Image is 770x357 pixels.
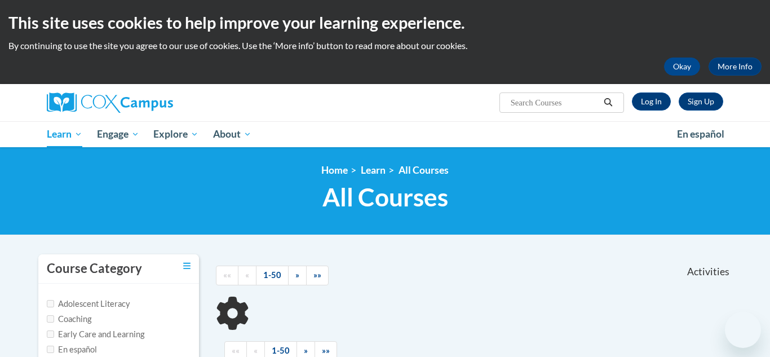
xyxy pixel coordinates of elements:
[216,266,238,285] a: Begining
[47,92,261,113] a: Cox Campus
[153,127,198,141] span: Explore
[510,96,600,109] input: Search Courses
[679,92,723,111] a: Register
[90,121,147,147] a: Engage
[288,266,307,285] a: Next
[47,127,82,141] span: Learn
[8,11,762,34] h2: This site uses cookies to help improve your learning experience.
[313,270,321,280] span: »»
[306,266,329,285] a: End
[322,346,330,355] span: »»
[238,266,256,285] a: Previous
[321,164,348,176] a: Home
[47,343,97,356] label: En español
[245,270,249,280] span: «
[183,260,191,272] a: Toggle collapse
[47,298,130,310] label: Adolescent Literacy
[632,92,671,111] a: Log In
[670,122,732,146] a: En español
[254,346,258,355] span: «
[39,121,90,147] a: Learn
[47,313,91,325] label: Coaching
[322,182,448,212] span: All Courses
[677,128,724,140] span: En español
[295,270,299,280] span: »
[399,164,449,176] a: All Courses
[256,266,289,285] a: 1-50
[304,346,308,355] span: »
[206,121,259,147] a: About
[146,121,206,147] a: Explore
[725,312,761,348] iframe: Button to launch messaging window
[223,270,231,280] span: ««
[47,346,54,353] input: Checkbox for Options
[97,127,139,141] span: Engage
[30,121,740,147] div: Main menu
[664,58,700,76] button: Okay
[213,127,251,141] span: About
[600,96,617,109] button: Search
[47,92,173,113] img: Cox Campus
[47,315,54,323] input: Checkbox for Options
[687,266,729,278] span: Activities
[47,300,54,307] input: Checkbox for Options
[47,330,54,338] input: Checkbox for Options
[47,260,142,277] h3: Course Category
[47,328,144,341] label: Early Care and Learning
[232,346,240,355] span: ««
[709,58,762,76] a: More Info
[8,39,762,52] p: By continuing to use the site you agree to our use of cookies. Use the ‘More info’ button to read...
[361,164,386,176] a: Learn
